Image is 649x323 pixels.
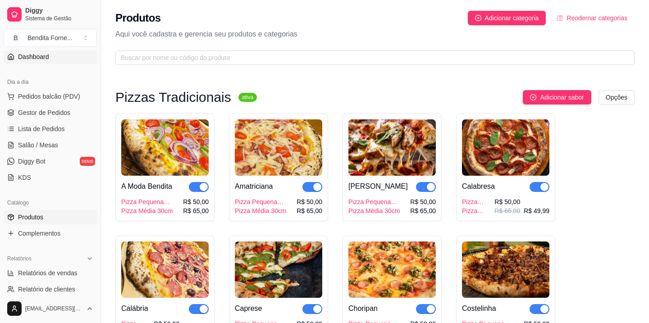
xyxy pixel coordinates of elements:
button: Opções [599,90,635,105]
div: Costelinha [462,303,496,314]
a: Salão / Mesas [4,138,97,152]
button: Adicionar sabor [523,90,591,105]
div: Dia a dia [4,75,97,89]
a: Produtos [4,210,97,224]
button: Select a team [4,29,97,47]
img: product-image [348,119,436,176]
span: Gestor de Pedidos [18,108,70,117]
div: [PERSON_NAME] [348,181,408,192]
div: R$ 50,00 [183,197,209,206]
p: Aqui você cadastra e gerencia seu produtos e categorias [115,29,635,40]
div: Bendita Forne ... [27,33,73,42]
div: Pizza Média 30cm [121,206,179,215]
span: Diggy Bot [18,157,46,166]
div: R$ 50,00 [494,197,549,206]
div: Pizza Pequena 25cm [462,197,491,206]
div: Choripan [348,303,378,314]
span: Relatórios de vendas [18,268,78,278]
span: Pedidos balcão (PDV) [18,92,80,101]
span: Dashboard [18,52,49,61]
a: Lista de Pedidos [4,122,97,136]
span: Adicionar categoria [485,13,539,23]
span: Complementos [18,229,60,238]
img: product-image [235,241,322,298]
span: Reodernar categorias [567,13,627,23]
img: product-image [235,119,322,176]
h3: Pizzas Tradicionais [115,92,231,103]
span: KDS [18,173,31,182]
img: product-image [462,241,549,298]
div: A Moda Bendita [121,181,172,192]
input: Buscar por nome ou código do produto [121,53,622,63]
a: Relatórios de vendas [4,266,97,280]
span: ordered-list [557,15,563,21]
p: R$ 65,00 [494,206,520,215]
button: Reodernar categorias [549,11,635,25]
button: [EMAIL_ADDRESS][DOMAIN_NAME] [4,298,97,319]
button: Pedidos balcão (PDV) [4,89,97,104]
div: R$ 50,00 [297,197,322,206]
div: Amatriciana [235,181,273,192]
sup: ativa [238,93,257,102]
div: Pizza Média 30cm [462,206,491,215]
a: Complementos [4,226,97,241]
a: DiggySistema de Gestão [4,4,97,25]
a: Gestor de Pedidos [4,105,97,120]
span: [EMAIL_ADDRESS][DOMAIN_NAME] [25,305,82,312]
span: Opções [606,92,627,102]
a: Relatório de clientes [4,282,97,296]
div: Pizza Pequena 25cm [121,197,179,206]
span: plus-circle [530,94,536,100]
div: Pizza Média 30cm [348,206,407,215]
p: R$ 49,99 [524,206,549,215]
span: Sistema de Gestão [25,15,93,22]
img: product-image [121,241,209,298]
div: R$ 50,00 [410,197,436,206]
span: Adicionar sabor [540,92,584,102]
div: Pizza Pequena 25cm [235,197,293,206]
div: Pizza Pequena 25cm [348,197,407,206]
div: R$ 65,00 [297,206,322,215]
span: Lista de Pedidos [18,124,65,133]
div: R$ 65,00 [410,206,436,215]
span: Diggy [25,7,93,15]
span: Produtos [18,213,43,222]
div: Caprese [235,303,262,314]
div: Calábria [121,303,148,314]
span: Relatório de clientes [18,285,75,294]
span: B [11,33,20,42]
img: product-image [462,119,549,176]
a: KDS [4,170,97,185]
img: product-image [121,119,209,176]
h2: Produtos [115,11,161,25]
button: Adicionar categoria [468,11,546,25]
div: Calabresa [462,181,495,192]
img: product-image [348,241,436,298]
div: R$ 65,00 [183,206,209,215]
div: Pizza Média 30cm [235,206,293,215]
span: Relatórios [7,255,32,262]
a: Dashboard [4,50,97,64]
span: plus-circle [475,15,481,21]
div: Catálogo [4,196,97,210]
span: Salão / Mesas [18,141,58,150]
a: Diggy Botnovo [4,154,97,168]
